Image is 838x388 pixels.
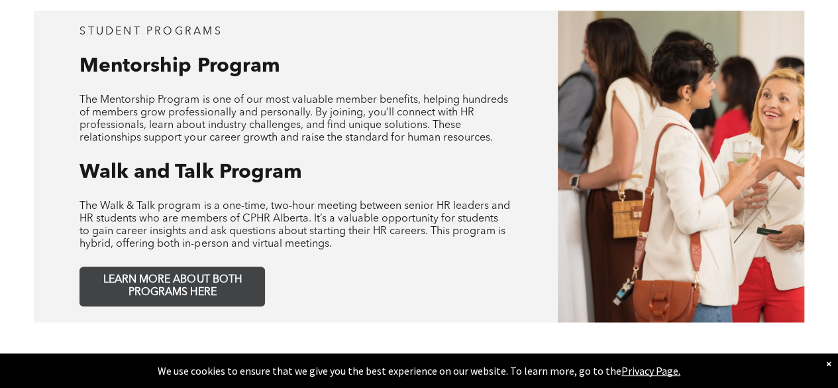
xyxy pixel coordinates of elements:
a: Privacy Page. [621,364,680,377]
span: The Mentorship Program is one of our most valuable member benefits, helping hundreds of members g... [79,95,507,143]
div: Dismiss notification [826,357,831,370]
span: LEARN MORE ABOUT BOTH PROGRAMS HERE [85,274,260,299]
span: student programs [79,27,222,37]
a: LEARN MORE ABOUT BOTH PROGRAMS HERE [79,267,265,306]
span: The Walk & Talk program is a one-time, two-hour meeting between senior HR leaders and HR students... [79,201,509,249]
span: Walk and Talk Program [79,162,301,182]
h3: Mentorship Program [79,54,511,78]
